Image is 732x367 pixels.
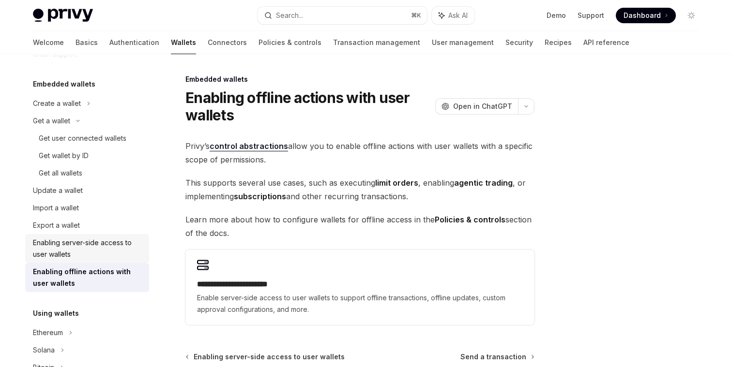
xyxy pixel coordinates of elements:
[210,141,288,151] a: control abstractions
[624,11,661,20] span: Dashboard
[185,176,534,203] span: This supports several use cases, such as executing , enabling , or implementing and other recurri...
[33,78,95,90] h5: Embedded wallets
[171,31,196,54] a: Wallets
[197,292,523,315] span: Enable server-side access to user wallets to support offline transactions, offline updates, custo...
[578,11,604,20] a: Support
[259,31,321,54] a: Policies & controls
[547,11,566,20] a: Demo
[208,31,247,54] a: Connectors
[448,11,468,20] span: Ask AI
[185,139,534,166] span: Privy’s allow you to enable offline actions with user wallets with a specific scope of permissions.
[435,215,505,224] strong: Policies & controls
[25,164,149,182] a: Get all wallets
[333,31,420,54] a: Transaction management
[460,352,534,362] a: Send a transaction
[432,7,474,24] button: Ask AI
[186,352,345,362] a: Enabling server-side access to user wallets
[545,31,572,54] a: Recipes
[25,263,149,292] a: Enabling offline actions with user wallets
[33,344,55,356] div: Solana
[454,178,513,188] strong: agentic trading
[33,185,83,196] div: Update a wallet
[33,237,143,260] div: Enabling server-side access to user wallets
[33,9,93,22] img: light logo
[33,327,63,338] div: Ethereum
[185,250,534,325] a: **** **** **** **** ****Enable server-side access to user wallets to support offline transactions...
[109,31,159,54] a: Authentication
[25,147,149,164] a: Get wallet by ID
[33,202,79,214] div: Import a wallet
[194,352,345,362] span: Enabling server-side access to user wallets
[583,31,629,54] a: API reference
[616,8,676,23] a: Dashboard
[505,31,533,54] a: Security
[33,31,64,54] a: Welcome
[185,213,534,240] span: Learn more about how to configure wallets for offline access in the section of the docs.
[33,266,143,289] div: Enabling offline actions with user wallets
[25,130,149,147] a: Get user connected wallets
[432,31,494,54] a: User management
[185,89,431,124] h1: Enabling offline actions with user wallets
[33,308,79,319] h5: Using wallets
[25,217,149,234] a: Export a wallet
[76,31,98,54] a: Basics
[25,234,149,263] a: Enabling server-side access to user wallets
[39,167,82,179] div: Get all wallets
[33,98,81,109] div: Create a wallet
[33,115,70,127] div: Get a wallet
[33,220,80,231] div: Export a wallet
[460,352,526,362] span: Send a transaction
[375,178,418,188] strong: limit orders
[258,7,427,24] button: Search...⌘K
[453,102,512,111] span: Open in ChatGPT
[234,191,286,201] strong: subscriptions
[39,150,89,161] div: Get wallet by ID
[435,98,518,115] button: Open in ChatGPT
[276,10,303,21] div: Search...
[185,74,534,84] div: Embedded wallets
[411,12,421,19] span: ⌘ K
[684,8,699,23] button: Toggle dark mode
[39,132,126,144] div: Get user connected wallets
[25,182,149,199] a: Update a wallet
[25,199,149,217] a: Import a wallet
